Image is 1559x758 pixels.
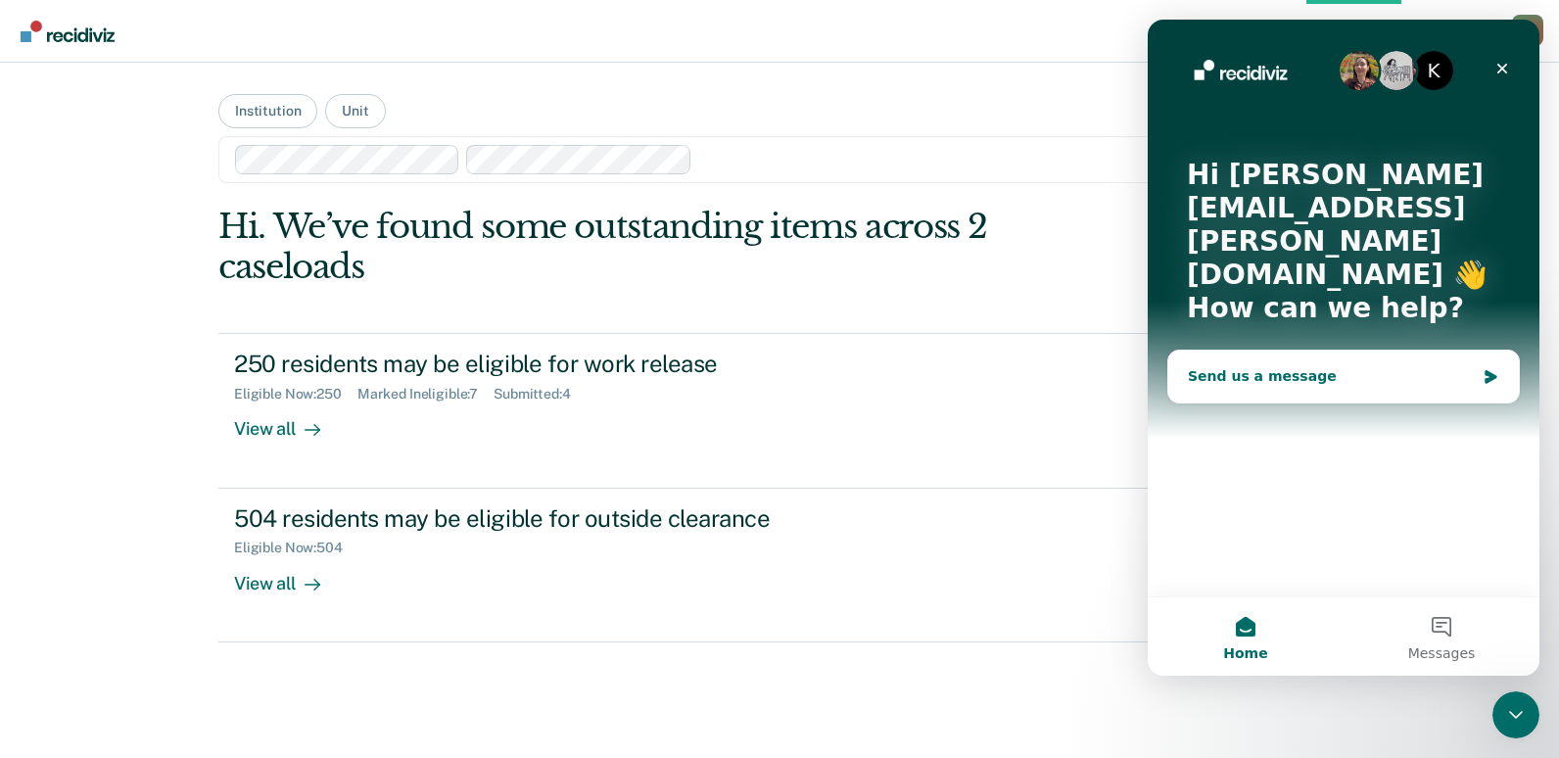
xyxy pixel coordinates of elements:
[234,350,921,378] div: 250 residents may be eligible for work release
[218,94,317,128] button: Institution
[234,504,921,533] div: 504 residents may be eligible for outside clearance
[234,403,344,441] div: View all
[357,386,494,403] div: Marked Ineligible : 7
[234,386,357,403] div: Eligible Now : 250
[1512,15,1543,46] button: Profile dropdown button
[494,386,587,403] div: Submitted : 4
[234,556,344,594] div: View all
[1492,691,1539,738] iframe: Intercom live chat
[218,207,1116,287] div: Hi. We’ve found some outstanding items across 2 caseloads
[218,489,1341,642] a: 504 residents may be eligible for outside clearanceEligible Now:504View all
[234,540,358,556] div: Eligible Now : 504
[21,21,115,42] img: Recidiviz
[218,333,1341,488] a: 250 residents may be eligible for work releaseEligible Now:250Marked Ineligible:7Submitted:4View all
[1512,15,1543,46] div: M
[1148,20,1539,676] iframe: Intercom live chat
[325,94,385,128] button: Unit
